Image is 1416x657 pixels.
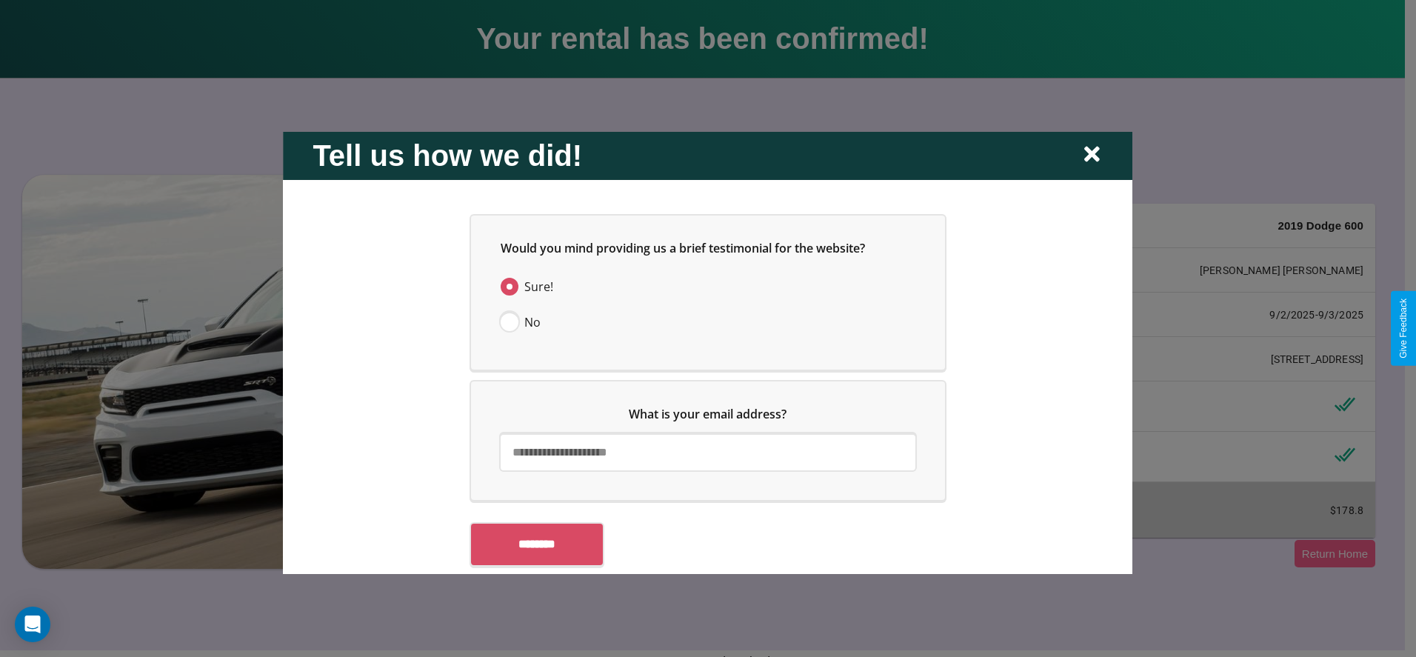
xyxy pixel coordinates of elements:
span: No [524,313,541,330]
h2: Tell us how we did! [313,139,582,172]
div: Open Intercom Messenger [15,607,50,642]
span: Would you mind providing us a brief testimonial for the website? [501,239,865,256]
span: Sure! [524,277,553,295]
span: What is your email address? [629,405,787,421]
div: Give Feedback [1398,299,1409,358]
